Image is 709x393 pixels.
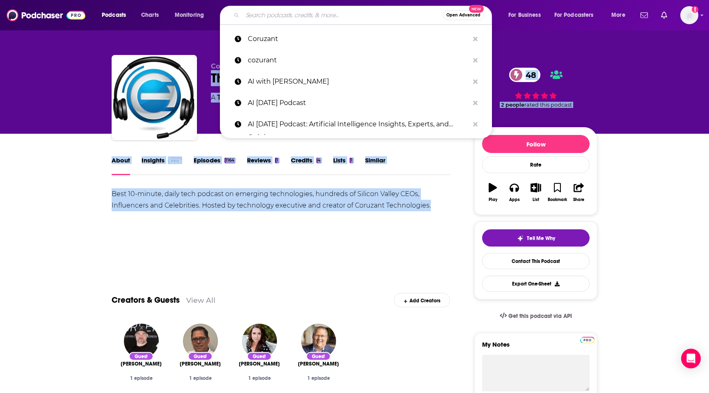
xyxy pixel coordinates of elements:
div: Open Intercom Messenger [681,349,701,368]
a: AI [DATE] Podcast: Artificial Intelligence Insights, Experts, and Opinion [220,114,492,135]
img: Joe Altieri [124,324,159,359]
a: Get this podcast via API [493,306,579,326]
span: Monitoring [175,9,204,21]
button: Apps [503,178,525,207]
span: More [611,9,625,21]
span: Get this podcast via API [508,313,572,320]
button: open menu [503,9,551,22]
a: AI [DATE] Podcast [220,92,492,114]
a: Craig Taylor [180,361,221,367]
button: open menu [169,9,215,22]
span: For Business [508,9,541,21]
div: Guest [129,352,153,361]
a: Joe Altieri [121,361,162,367]
img: User Profile [680,6,698,24]
button: open menu [549,9,606,22]
button: Bookmark [547,178,568,207]
a: Lists1 [333,156,354,175]
button: List [525,178,547,207]
div: Guest [188,352,213,361]
button: Open AdvancedNew [443,10,484,20]
button: Play [482,178,503,207]
div: List [533,197,539,202]
img: tell me why sparkle [517,235,524,242]
div: Best 10-minute, daily tech podcast on emerging technologies, hundreds of Silicon Valley CEOs, Inf... [112,188,450,211]
label: My Notes [482,340,590,355]
p: Coruzant [248,28,469,50]
span: rated this podcast [524,102,572,108]
a: InsightsPodchaser Pro [142,156,182,175]
a: Similar [365,156,385,175]
a: Show notifications dropdown [658,8,670,22]
button: Export One-Sheet [482,276,590,292]
span: 48 [517,68,540,82]
div: Guest [306,352,331,361]
img: Rebecca Korn [242,324,277,359]
div: Share [573,197,584,202]
a: Episodes1164 [194,156,236,175]
div: Search podcasts, credits, & more... [228,6,500,25]
div: Play [489,197,497,202]
img: Podchaser Pro [168,158,182,164]
div: A podcast [211,93,325,103]
img: Craig Taylor [183,324,218,359]
a: Contact This Podcast [482,253,590,269]
div: 1164 [224,158,236,163]
div: 4 [316,158,322,163]
button: open menu [606,9,636,22]
div: Rate [482,156,590,173]
a: About [112,156,130,175]
span: [PERSON_NAME] [121,361,162,367]
a: Creators & Guests [112,295,180,305]
button: Share [568,178,590,207]
div: 1 [275,158,279,163]
div: 48 2 peoplerated this podcast [474,62,597,113]
div: Guest [247,352,272,361]
img: Podchaser - Follow, Share and Rate Podcasts [7,7,85,23]
span: [PERSON_NAME] [180,361,221,367]
a: Charts [136,9,164,22]
a: Coruzant [220,28,492,50]
img: Podchaser Pro [580,337,595,343]
p: AI Today Podcast: Artificial Intelligence Insights, Experts, and Opinion [248,114,469,135]
div: Bookmark [548,197,567,202]
span: For Podcasters [554,9,594,21]
button: Follow [482,135,590,153]
div: 1 episode [295,375,341,381]
a: Reviews1 [247,156,279,175]
span: Podcasts [102,9,126,21]
span: Coruzant Technologies [211,62,290,70]
span: [PERSON_NAME] [298,361,339,367]
a: Credits4 [291,156,322,175]
div: 1 episode [236,375,282,381]
a: 48 [509,68,540,82]
p: AI with Alex [248,71,469,92]
span: New [469,5,484,13]
span: Charts [141,9,159,21]
a: AI with [PERSON_NAME] [220,71,492,92]
input: Search podcasts, credits, & more... [242,9,443,22]
button: Show profile menu [680,6,698,24]
p: cozurant [248,50,469,71]
span: Logged in as patiencebaldacci [680,6,698,24]
a: Show notifications dropdown [637,8,651,22]
img: The Digital Executive [113,57,195,139]
div: 1 [350,158,354,163]
span: Tell Me Why [527,235,555,242]
a: View All [186,296,215,304]
a: Technology [217,94,256,101]
img: Dean Guida [301,324,336,359]
a: Pro website [580,336,595,343]
a: Rebecca Korn [239,361,280,367]
span: Open Advanced [446,13,480,17]
svg: Add a profile image [692,6,698,13]
button: open menu [96,9,137,22]
span: [PERSON_NAME] [239,361,280,367]
div: 1 episode [118,375,164,381]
